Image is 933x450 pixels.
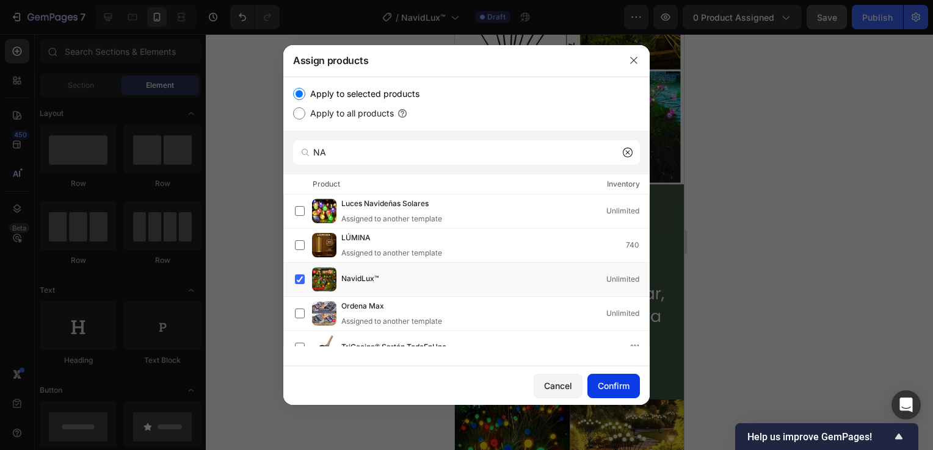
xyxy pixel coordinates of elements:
div: /> [283,77,650,366]
div: Inventory [607,178,640,190]
div: 111 [630,341,649,354]
input: Search products [293,140,640,165]
span: TriCocina® Sartén TodoEnUno [341,341,446,354]
div: Assigned to another template [341,213,448,224]
button: Show survey - Help us improve GemPages! [747,429,906,444]
label: Apply to selected products [305,87,419,101]
label: Apply to all products [305,106,394,121]
button: Confirm [587,374,640,398]
div: Unlimited [606,273,649,285]
div: Assigned to another template [341,316,442,327]
div: Unlimited [606,205,649,217]
div: Open Intercom Messenger [891,390,921,420]
span: Help us improve GemPages! [747,431,891,443]
img: product-img [312,233,336,257]
button: Cancel [534,374,583,398]
div: Assign products [283,45,618,76]
span: NavidLux™ [341,273,379,286]
span: LÚMINA [341,232,371,245]
img: product-img [312,301,336,326]
img: product-img [312,267,336,291]
div: Unlimited [606,307,649,320]
div: 740 [626,239,649,251]
img: product-img [312,335,336,360]
span: Luces Navideñas Solares [341,198,429,211]
div: Assigned to another template [341,248,442,259]
span: Ordena Max [341,300,384,313]
div: Product [313,178,340,190]
div: Cancel [544,379,572,392]
div: Confirm [598,379,630,392]
img: product-img [312,199,336,223]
